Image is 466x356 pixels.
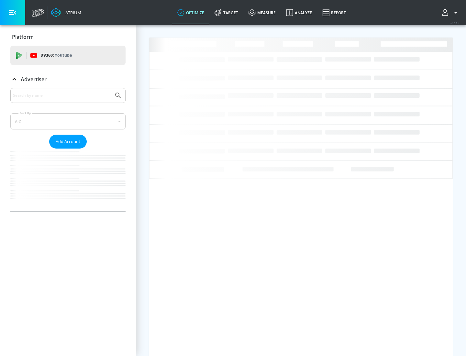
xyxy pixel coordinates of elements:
label: Sort By [18,111,32,115]
p: Advertiser [21,76,47,83]
div: Advertiser [10,88,126,211]
a: Atrium [51,8,81,17]
div: A-Z [10,113,126,129]
p: DV360: [40,52,72,59]
p: Youtube [55,52,72,59]
div: Platform [10,28,126,46]
button: Add Account [49,135,87,149]
span: v 4.25.4 [450,21,460,25]
a: optimize [172,1,209,24]
nav: list of Advertiser [10,149,126,211]
a: Target [209,1,243,24]
span: Add Account [56,138,80,145]
p: Platform [12,33,34,40]
div: Advertiser [10,70,126,88]
a: Analyze [281,1,317,24]
div: Atrium [63,10,81,16]
a: Report [317,1,351,24]
input: Search by name [13,91,111,100]
a: measure [243,1,281,24]
div: DV360: Youtube [10,46,126,65]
